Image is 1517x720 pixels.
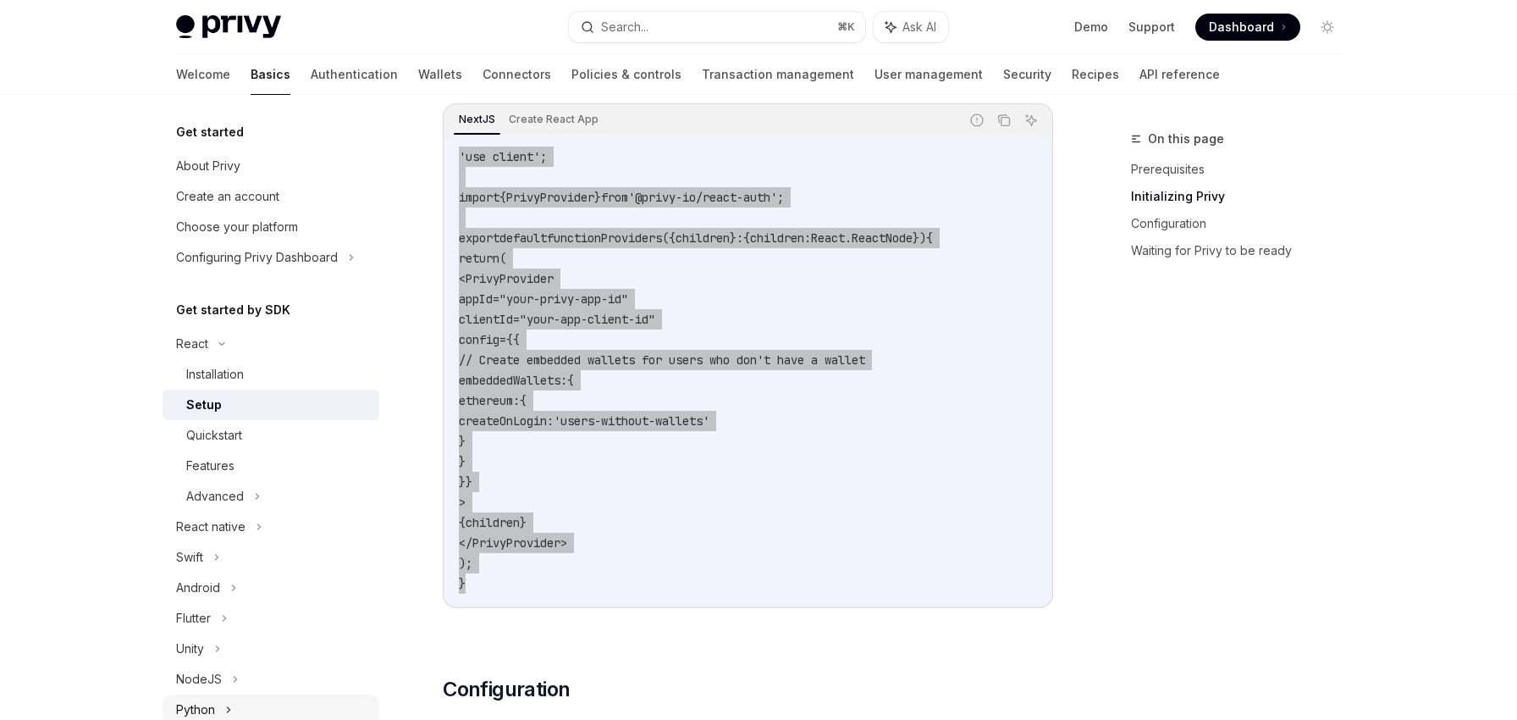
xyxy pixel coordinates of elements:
span: } [459,434,466,449]
span: createOnLogin: [459,413,554,429]
div: Advanced [186,486,244,507]
span: = [493,291,499,307]
div: Unity [176,639,204,659]
span: children [750,230,804,246]
div: Search... [601,17,648,37]
div: Create React App [504,109,604,130]
a: Choose your platform [163,212,379,242]
a: User management [874,54,983,95]
span: } [459,454,466,469]
button: Ask AI [1020,109,1042,131]
a: Create an account [163,181,379,212]
span: export [459,230,499,246]
span: clientId [459,312,513,327]
a: Connectors [483,54,551,95]
span: : [736,230,743,246]
a: Dashboard [1195,14,1300,41]
a: Support [1128,19,1175,36]
a: Installation [163,359,379,390]
a: Authentication [311,54,398,95]
a: Features [163,451,379,481]
span: Providers [601,230,662,246]
div: Quickstart [186,425,242,446]
span: ReactNode [852,230,913,246]
button: Search...⌘K [569,12,865,42]
span: import [459,190,499,205]
span: </ [459,535,472,551]
div: Create an account [176,186,279,207]
span: { [506,332,513,347]
a: Welcome [176,54,230,95]
div: React native [176,517,245,537]
div: Choose your platform [176,217,298,237]
span: } [730,230,736,246]
span: : [804,230,811,246]
div: About Privy [176,156,240,176]
span: "your-privy-app-id" [499,291,628,307]
a: Configuration [1131,210,1354,237]
span: React [811,230,845,246]
div: Python [176,700,215,720]
span: = [499,332,506,347]
span: 'use client' [459,149,540,164]
span: Ask AI [902,19,936,36]
span: { [567,373,574,388]
span: ; [540,149,547,164]
span: > [560,535,567,551]
div: NextJS [454,109,500,130]
button: Copy the contents from the code block [993,109,1015,131]
div: Features [186,456,234,476]
div: Setup [186,395,222,415]
div: Android [176,578,220,598]
h5: Get started [176,122,244,142]
span: { [459,515,466,530]
span: return [459,251,499,266]
span: "your-app-client-id" [520,312,655,327]
span: ( [499,251,506,266]
span: appId [459,291,493,307]
div: React [176,334,208,354]
img: light logo [176,15,281,39]
span: children [676,230,730,246]
span: < [459,271,466,286]
span: ethereum: [459,393,520,408]
span: { [499,190,506,205]
span: ); [459,556,472,571]
a: About Privy [163,151,379,181]
button: Ask AI [874,12,948,42]
span: ({ [662,230,676,246]
span: } [594,190,601,205]
div: Installation [186,364,244,385]
span: { [513,332,520,347]
span: PrivyProvider [506,190,594,205]
span: // Create embedded wallets for users who don't have a wallet [459,352,865,368]
a: Wallets [418,54,462,95]
a: Initializing Privy [1131,183,1354,210]
a: Waiting for Privy to be ready [1131,237,1354,264]
span: children [466,515,520,530]
span: { [926,230,933,246]
span: config [459,332,499,347]
span: }) [913,230,926,246]
span: default [499,230,547,246]
span: { [743,230,750,246]
span: '@privy-io/react-auth' [628,190,777,205]
a: Recipes [1072,54,1119,95]
div: Swift [176,547,203,568]
span: ⌘ K [837,20,855,34]
span: from [601,190,628,205]
span: } [459,576,466,591]
span: } [459,474,466,490]
span: Dashboard [1209,19,1274,36]
a: Quickstart [163,420,379,451]
a: Policies & controls [571,54,681,95]
a: Security [1003,54,1051,95]
span: Configuration [443,676,570,703]
a: API reference [1139,54,1220,95]
div: Flutter [176,608,211,629]
span: 'users-without-wallets' [554,413,709,429]
button: Toggle dark mode [1314,14,1341,41]
span: } [466,474,472,490]
a: Setup [163,390,379,420]
span: PrivyProvider [466,271,554,286]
